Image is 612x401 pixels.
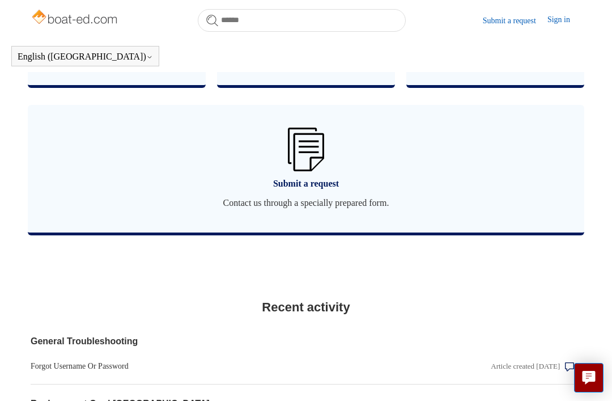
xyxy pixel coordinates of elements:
[547,14,581,27] a: Sign in
[491,361,560,372] div: Article created [DATE]
[288,128,324,171] img: 01HZPCYW3NK71669VZTW7XY4G9
[31,7,121,29] img: Boat-Ed Help Center home page
[483,15,547,27] a: Submit a request
[574,363,603,392] button: Live chat
[31,335,416,348] a: General Troubleshooting
[198,9,406,32] input: Search
[31,360,416,372] a: Forgot Username Or Password
[45,177,567,191] span: Submit a request
[31,298,581,316] h2: Recent activity
[45,196,567,210] span: Contact us through a specially prepared form.
[18,52,153,62] button: English ([GEOGRAPHIC_DATA])
[28,105,584,233] a: Submit a request Contact us through a specially prepared form.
